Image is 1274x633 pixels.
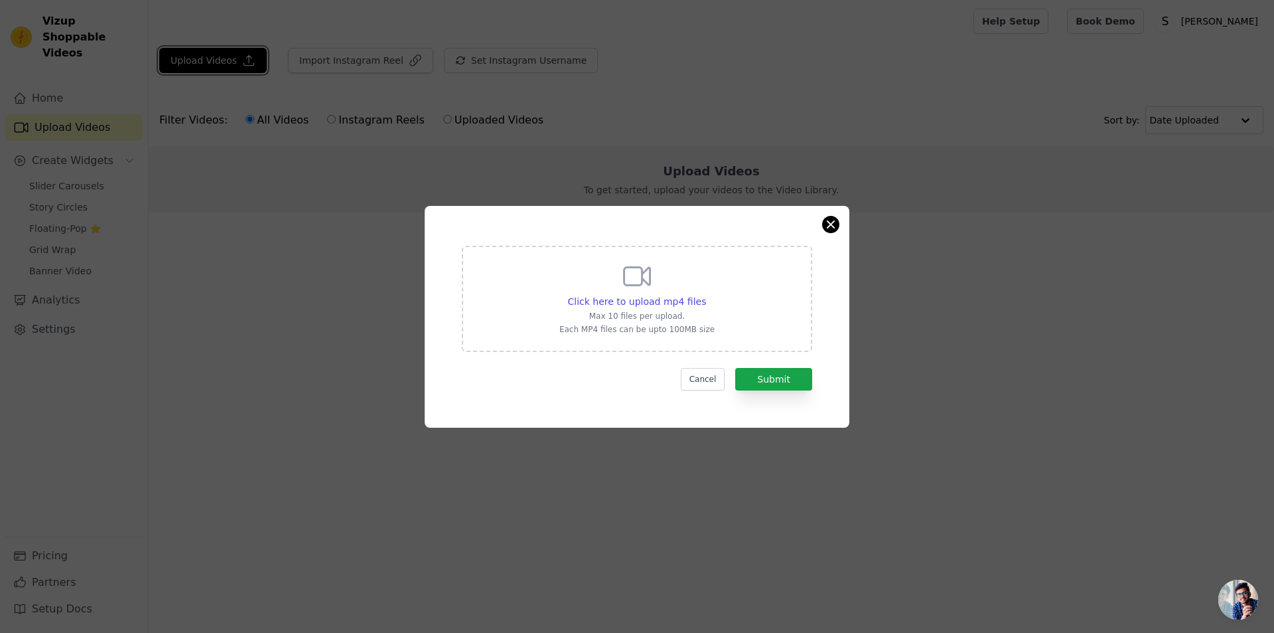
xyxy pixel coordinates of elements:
[681,368,725,391] button: Cancel
[823,217,839,232] button: Close modal
[568,296,707,307] span: Click here to upload mp4 files
[559,324,715,335] p: Each MP4 files can be upto 100MB size
[559,311,715,321] p: Max 10 files per upload.
[735,368,812,391] button: Submit
[1218,580,1258,620] div: Open chat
